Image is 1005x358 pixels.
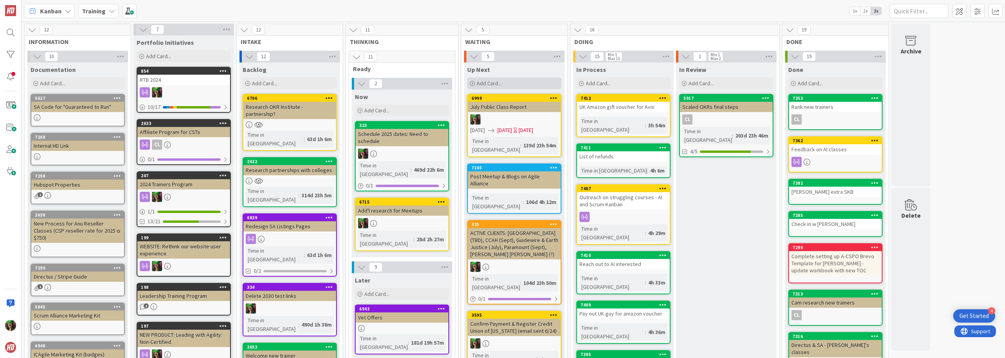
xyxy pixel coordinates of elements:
span: Add Card... [364,107,389,114]
span: 0 / 1 [366,182,373,190]
div: 854RTB 2024 [137,68,230,85]
div: 7316 [793,334,882,339]
div: SL [137,261,230,271]
div: Time in [GEOGRAPHIC_DATA] [579,224,645,242]
div: 5917 [683,95,773,101]
div: Time in [GEOGRAPHIC_DATA] [246,130,304,148]
img: SL [358,149,368,159]
div: 6839 [247,215,336,220]
span: Add Card... [477,80,502,87]
div: 325ACTIVE CLIENTS: [GEOGRAPHIC_DATA] (TBD), CCAH (Sept), Guidewire & Earth Justice (July), Paramo... [468,221,561,259]
div: 6839Redesign SA Listings Pages [243,214,336,231]
div: 7407 [577,185,670,192]
div: WEBSITE: Rethink our website user experience [137,241,230,259]
a: 6943Vet OffersTime in [GEOGRAPHIC_DATA]:181d 19h 57m [355,305,449,354]
img: Visit kanbanzone.com [5,5,16,16]
div: Research OKR Institute - partnership? [243,102,336,119]
div: 2622Research partnerships with colleges [243,158,336,175]
div: Time in [GEOGRAPHIC_DATA] [579,274,645,291]
div: 334 [247,285,336,290]
img: SL [470,114,481,125]
div: 7410 [577,252,670,259]
div: 4h 6m [648,166,667,175]
div: 7409 [577,301,670,308]
a: 6839Redesign SA Listings PagesTime in [GEOGRAPHIC_DATA]:63d 1h 6m0/2 [243,213,337,277]
div: Time in [GEOGRAPHIC_DATA] [579,166,647,175]
div: 7385 [789,212,882,219]
a: 7411List of refundsTime in [GEOGRAPHIC_DATA]:4h 6m [576,143,671,178]
span: : [645,278,646,287]
div: CL [152,140,162,150]
div: 6839 [243,214,336,221]
div: 6999 [471,95,561,101]
div: Feedback on AI classes [789,144,882,154]
div: 7411 [581,145,670,151]
div: 325 [468,221,561,228]
div: Time in [GEOGRAPHIC_DATA] [358,231,413,248]
div: 5627 [35,95,124,101]
div: Open Get Started checklist, remaining modules: 4 [953,309,995,323]
span: : [298,191,300,200]
span: : [304,251,305,259]
div: 7385 [793,213,882,218]
div: 7385Check in w [PERSON_NAME] [789,212,882,229]
div: 2638New Process for Anu Reseller Classes (CSP reseller rate for 2025 is $750) [31,211,124,243]
div: Check in w [PERSON_NAME] [789,219,882,229]
a: 7410Reach out to AI interestedTime in [GEOGRAPHIC_DATA]:4h 33m [576,251,671,294]
div: Time in [GEOGRAPHIC_DATA] [358,161,411,178]
div: 197 [141,323,230,329]
div: 5845 [35,304,124,310]
img: SL [470,338,481,349]
a: 6999July Public Class ReportSL[DATE][DATE][DATE]Time in [GEOGRAPHIC_DATA]:139d 23h 54m [467,94,561,157]
div: 7290 [789,244,882,251]
div: 5627SA Code for "Guaranteed to Run" [31,95,124,112]
span: Support [16,1,36,11]
div: 7382 [793,180,882,186]
span: : [645,328,646,336]
div: 6943 [359,306,448,312]
div: ACTIVE CLIENTS: [GEOGRAPHIC_DATA] (TBD), CCAH (Sept), Guidewire & Earth Justice (July), Paramount... [468,228,561,259]
div: 490d 1h 38m [300,320,334,329]
div: Time in [GEOGRAPHIC_DATA] [470,193,523,211]
div: SL [468,338,561,349]
div: SL [243,303,336,314]
span: : [298,320,300,329]
div: 199WEBSITE: Rethink our website user experience [137,234,230,259]
div: Schedule 2025 dates: Need to schedule [356,129,448,146]
div: Delete 2030 test links [243,291,336,301]
div: Scrum Alliance Marketing Kit [31,310,124,321]
div: 0/1 [468,294,561,304]
div: Research partnerships with colleges [243,165,336,175]
div: 207 [141,173,230,178]
div: CL [137,140,230,150]
span: Add Card... [146,53,171,60]
div: 63d 1h 6m [305,135,334,143]
img: SL [5,320,16,331]
div: Outreach on struggling courses - AI and Scrum Kanban [577,192,670,209]
span: Add Card... [689,80,714,87]
div: 2633 [141,121,230,126]
div: 325 [471,222,561,227]
div: 6948 [35,343,124,349]
div: 7316Directus & SA - [PERSON_NAME]'s classes [789,333,882,357]
div: Time in [GEOGRAPHIC_DATA] [579,323,645,341]
div: 7298Hubspot Properties [31,173,124,190]
div: 104d 23h 50m [521,279,558,287]
div: 198 [137,284,230,291]
span: 0/2 [254,267,261,275]
span: : [645,229,646,237]
div: Directus & SA - [PERSON_NAME]'s classes [789,340,882,357]
div: 7313 [789,290,882,297]
div: 7299Directus / Stripe Guide [31,264,124,282]
div: 0/1 [137,154,230,164]
div: 197NEW PRODUCT: Leading with Agility: Non-Certified [137,323,230,347]
span: : [520,279,521,287]
a: 334Delete 2030 test linksSLTime in [GEOGRAPHIC_DATA]:490d 1h 38m [243,283,337,336]
div: CL [789,310,882,320]
input: Quick Filter... [890,4,948,18]
img: SL [152,87,162,97]
div: 2633Affiliate Program for CSTs [137,120,230,137]
div: Directus / Stripe Guide [31,272,124,282]
div: 4 [988,307,995,314]
div: Confirm Payment & Register Credit Union of [US_STATE] (email sent 6/24) [468,319,561,336]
